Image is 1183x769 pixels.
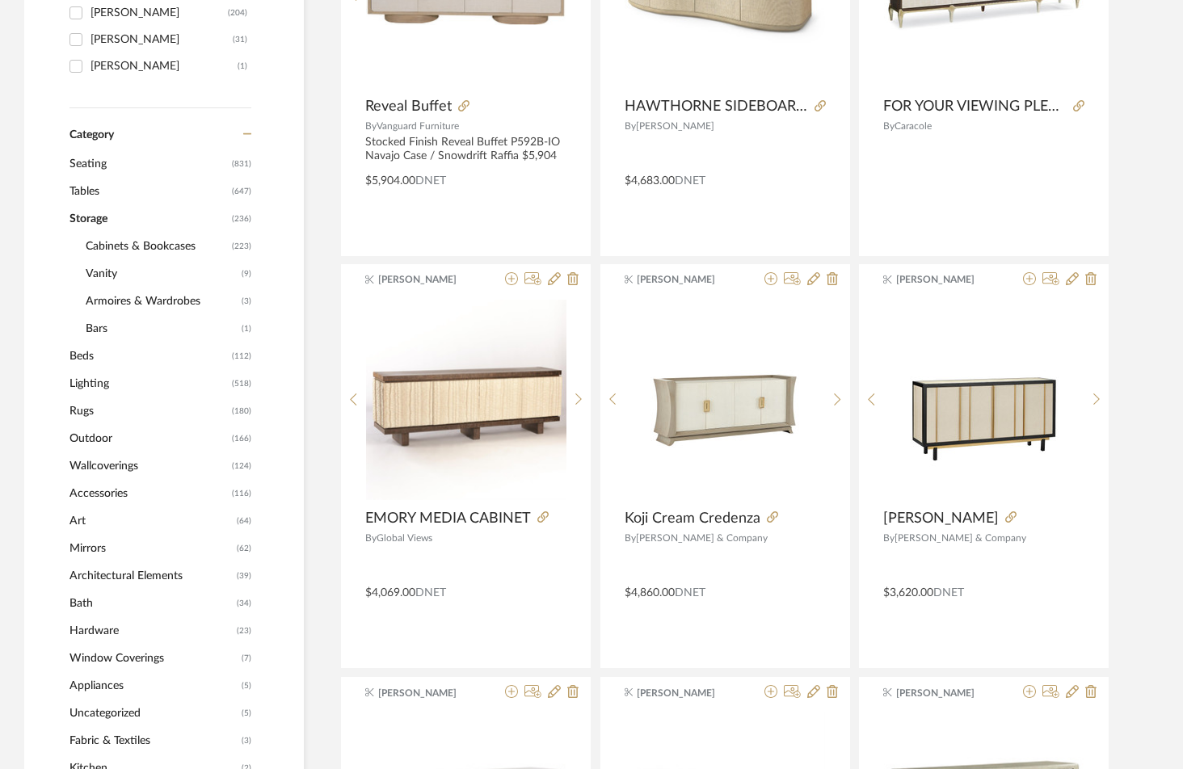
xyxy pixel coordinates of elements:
[625,175,675,187] span: $4,683.00
[69,397,228,425] span: Rugs
[365,175,415,187] span: $5,904.00
[625,121,636,131] span: By
[69,205,228,233] span: Storage
[69,535,233,562] span: Mirrors
[69,617,233,645] span: Hardware
[91,27,233,53] div: [PERSON_NAME]
[69,562,233,590] span: Architectural Elements
[625,533,636,543] span: By
[883,98,1067,116] span: FOR YOUR VIEWING PLEASURE
[86,315,238,342] span: Bars
[636,533,768,543] span: [PERSON_NAME] & Company
[69,370,228,397] span: Lighting
[69,128,114,142] span: Category
[69,452,228,480] span: Wallcoverings
[232,151,251,177] span: (831)
[86,288,238,315] span: Armoires & Wardrobes
[883,510,999,527] span: [PERSON_NAME]
[242,288,251,314] span: (3)
[377,533,432,543] span: Global Views
[365,587,415,599] span: $4,069.00
[883,121,895,131] span: By
[896,272,998,287] span: [PERSON_NAME]
[242,673,251,699] span: (5)
[237,508,251,534] span: (64)
[636,121,714,131] span: [PERSON_NAME]
[365,121,377,131] span: By
[86,260,238,288] span: Vanity
[69,645,238,672] span: Window Coverings
[625,98,808,116] span: HAWTHORNE SIDEBOARD, NATURAL
[365,98,452,116] span: Reveal Buffet
[644,299,806,501] img: Koji Cream Credenza
[69,507,233,535] span: Art
[366,300,566,500] img: EMORY MEDIA CABINET
[378,686,480,700] span: [PERSON_NAME]
[233,27,247,53] div: (31)
[232,453,251,479] span: (124)
[69,178,228,205] span: Tables
[242,316,251,342] span: (1)
[237,618,251,644] span: (23)
[883,587,933,599] span: $3,620.00
[365,136,566,163] div: Stocked Finish Reveal Buffet P592B-IO Navajo Case / Snowdrift Raffia $5,904
[637,272,739,287] span: [PERSON_NAME]
[69,727,238,754] span: Fabric & Textiles
[378,272,480,287] span: [PERSON_NAME]
[242,645,251,671] span: (7)
[903,299,1065,501] img: Deanna Raffia Credenza
[232,398,251,424] span: (180)
[69,672,238,700] span: Appliances
[625,587,675,599] span: $4,860.00
[377,121,459,131] span: Vanguard Furniture
[237,590,251,616] span: (34)
[232,233,251,259] span: (223)
[675,587,705,599] span: DNET
[69,150,228,178] span: Seating
[237,536,251,561] span: (62)
[896,686,998,700] span: [PERSON_NAME]
[232,179,251,204] span: (647)
[232,426,251,452] span: (166)
[232,343,251,369] span: (112)
[242,261,251,287] span: (9)
[238,53,247,79] div: (1)
[69,700,238,727] span: Uncategorized
[415,175,446,187] span: DNET
[232,481,251,506] span: (116)
[242,700,251,726] span: (5)
[895,533,1026,543] span: [PERSON_NAME] & Company
[69,480,228,507] span: Accessories
[69,590,233,617] span: Bath
[883,533,895,543] span: By
[69,342,228,370] span: Beds
[86,233,228,260] span: Cabinets & Bookcases
[415,587,446,599] span: DNET
[232,371,251,397] span: (518)
[637,686,739,700] span: [PERSON_NAME]
[91,53,238,79] div: [PERSON_NAME]
[237,563,251,589] span: (39)
[365,533,377,543] span: By
[895,121,932,131] span: Caracole
[675,175,705,187] span: DNET
[69,425,228,452] span: Outdoor
[242,728,251,754] span: (3)
[933,587,964,599] span: DNET
[625,510,760,527] span: Koji Cream Credenza
[232,206,251,232] span: (236)
[365,510,531,527] span: EMORY MEDIA CABINET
